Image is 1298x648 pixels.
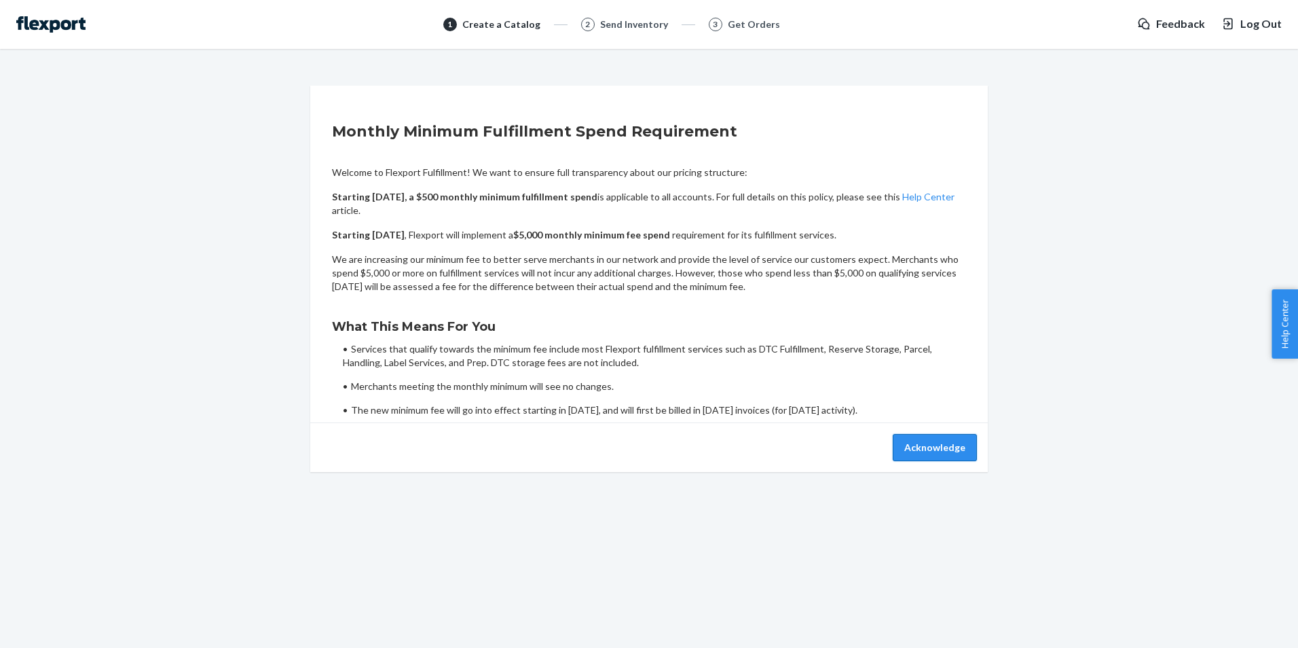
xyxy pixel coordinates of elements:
button: Acknowledge [893,434,977,461]
p: , Flexport will implement a requirement for its fulfillment services. [332,228,966,242]
button: Log Out [1221,16,1282,32]
button: Help Center [1272,289,1298,359]
p: Welcome to Flexport Fulfillment! We want to ensure full transparency about our pricing structure: [332,166,966,179]
b: Starting [DATE], a $500 monthly minimum fulfillment spend [332,191,597,202]
img: Flexport logo [16,16,86,33]
span: 1 [447,18,452,30]
a: Feedback [1137,16,1205,32]
p: is applicable to all accounts. For full details on this policy, please see this article. [332,190,966,217]
span: 3 [713,18,718,30]
div: Get Orders [728,18,780,31]
li: Services that qualify towards the minimum fee include most Flexport fulfillment services such as ... [343,342,966,370]
b: Starting [DATE] [332,229,405,240]
p: We are increasing our minimum fee to better serve merchants in our network and provide the level ... [332,253,966,293]
span: Feedback [1156,16,1205,32]
span: Log Out [1240,16,1282,32]
a: Help Center [902,191,954,202]
h3: What This Means For You [332,318,966,336]
span: 2 [585,18,590,30]
h2: Monthly Minimum Fulfillment Spend Requirement [332,121,966,143]
b: $5,000 monthly minimum fee spend [513,229,670,240]
div: Create a Catalog [462,18,540,31]
li: Merchants meeting the monthly minimum will see no changes. [343,380,966,393]
div: Send Inventory [600,18,668,31]
li: The new minimum fee will go into effect starting in [DATE], and will first be billed in [DATE] in... [343,403,966,417]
